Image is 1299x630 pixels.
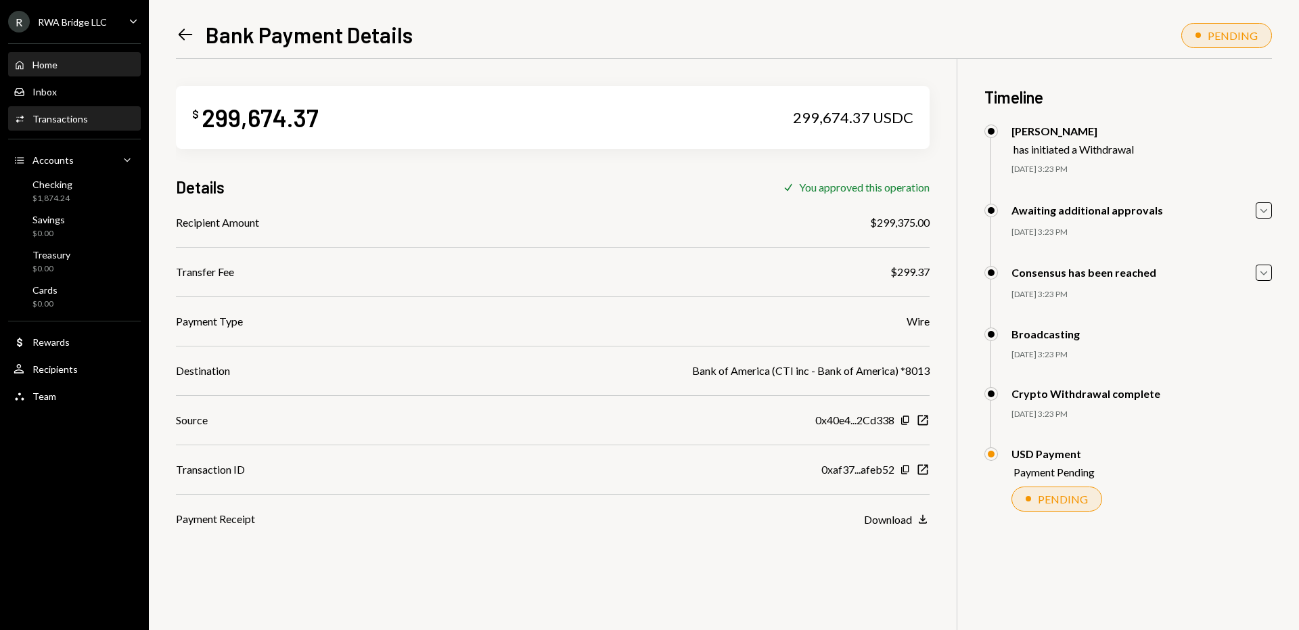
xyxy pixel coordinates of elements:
div: Recipients [32,363,78,375]
div: has initiated a Withdrawal [1013,143,1134,156]
a: Treasury$0.00 [8,245,141,277]
div: [PERSON_NAME] [1011,125,1134,137]
div: 0x40e4...2Cd338 [815,412,894,428]
div: 0xaf37...afeb52 [821,462,894,478]
div: Inbox [32,86,57,97]
div: Accounts [32,154,74,166]
div: Transaction ID [176,462,245,478]
div: Treasury [32,249,70,261]
div: [DATE] 3:23 PM [1011,227,1272,238]
div: Transactions [32,113,88,125]
div: Payment Type [176,313,243,330]
div: Team [32,390,56,402]
div: Checking [32,179,72,190]
div: Download [864,513,912,526]
div: Rewards [32,336,70,348]
div: PENDING [1208,29,1258,42]
div: $299,375.00 [870,215,930,231]
div: $0.00 [32,298,58,310]
h3: Details [176,176,225,198]
a: Savings$0.00 [8,210,141,242]
div: Bank of America (CTI inc - Bank of America) *8013 [692,363,930,379]
div: Awaiting additional approvals [1011,204,1163,217]
a: Rewards [8,330,141,354]
button: Download [864,512,930,527]
div: [DATE] 3:23 PM [1011,409,1272,420]
div: Payment Receipt [176,511,255,527]
a: Accounts [8,148,141,172]
h1: Bank Payment Details [206,21,413,48]
a: Recipients [8,357,141,381]
div: Crypto Withdrawal complete [1011,387,1160,400]
a: Cards$0.00 [8,280,141,313]
div: 299,674.37 [202,102,319,133]
div: Wire [907,313,930,330]
a: Team [8,384,141,408]
div: [DATE] 3:23 PM [1011,289,1272,300]
div: 299,674.37 USDC [793,108,913,127]
div: Savings [32,214,65,225]
a: Transactions [8,106,141,131]
div: Broadcasting [1011,328,1080,340]
div: Home [32,59,58,70]
div: $1,874.24 [32,193,72,204]
a: Checking$1,874.24 [8,175,141,207]
div: $0.00 [32,263,70,275]
div: Cards [32,284,58,296]
div: R [8,11,30,32]
div: Destination [176,363,230,379]
div: $0.00 [32,228,65,240]
div: Payment Pending [1013,466,1095,478]
h3: Timeline [984,86,1272,108]
div: Consensus has been reached [1011,266,1156,279]
div: [DATE] 3:23 PM [1011,349,1272,361]
div: PENDING [1038,493,1088,505]
div: RWA Bridge LLC [38,16,107,28]
div: $299.37 [890,264,930,280]
div: Transfer Fee [176,264,234,280]
a: Inbox [8,79,141,104]
div: You approved this operation [799,181,930,194]
a: Home [8,52,141,76]
div: $ [192,108,199,121]
div: USD Payment [1011,447,1095,460]
div: Source [176,412,208,428]
div: Recipient Amount [176,215,259,231]
div: [DATE] 3:23 PM [1011,164,1272,175]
